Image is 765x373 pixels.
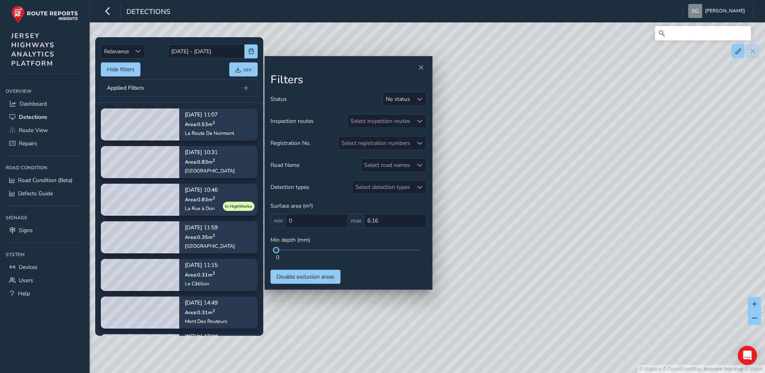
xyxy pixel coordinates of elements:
[6,97,84,110] a: Dashboard
[688,4,702,18] img: diamond-layout
[126,7,170,18] span: Detections
[185,158,215,165] span: Area: 0.83 m
[225,203,252,210] span: In HighWorkx
[185,271,215,278] span: Area: 0.31 m
[101,62,140,76] button: Hide filters
[270,95,287,103] span: Status
[11,31,55,68] span: JERSEY HIGHWAYS ANALYTICS PLATFORM
[386,95,410,103] div: No status
[185,168,235,174] div: [GEOGRAPHIC_DATA]
[185,234,215,241] span: Area: 0.35 m
[19,227,33,234] span: Signs
[6,287,84,300] a: Help
[11,6,78,24] img: rr logo
[101,45,132,58] span: Relevance
[185,196,215,203] span: Area: 0.83 m
[19,113,47,121] span: Detections
[276,254,421,261] div: 0
[185,332,252,337] p: [DATE] 14:05
[18,190,53,197] span: Defects Guide
[229,62,258,76] button: csv
[19,277,33,284] span: Users
[185,263,218,269] p: [DATE] 11:15
[6,137,84,150] a: Repairs
[270,183,309,191] span: Detection types
[270,214,286,228] span: min
[185,112,234,118] p: [DATE] 11:07
[19,140,37,147] span: Repairs
[185,301,227,306] p: [DATE] 14:49
[270,117,314,125] span: Inspection routes
[6,274,84,287] a: Users
[655,26,751,40] input: Search
[688,4,748,18] button: [PERSON_NAME]
[6,187,84,200] a: Defects Guide
[6,249,84,261] div: System
[244,66,252,73] span: csv
[185,188,218,193] p: [DATE] 10:46
[212,308,215,314] sup: 2
[6,261,84,274] a: Devices
[185,243,235,249] div: [GEOGRAPHIC_DATA]
[20,100,47,108] span: Dashboard
[6,162,84,174] div: Road Condition
[338,136,413,150] div: Select registration numbers
[19,263,38,271] span: Devices
[212,157,215,163] sup: 2
[18,176,72,184] span: Road Condition (Beta)
[348,214,364,228] span: max
[6,110,84,124] a: Detections
[185,130,234,136] div: La Route De Noirmont
[270,73,427,87] h2: Filters
[270,236,310,244] span: Min depth (mm)
[19,126,48,134] span: Route View
[212,120,215,126] sup: 2
[185,318,227,325] div: Mont Des Routeurs
[18,290,30,297] span: Help
[361,158,413,172] div: Select road names
[212,195,215,201] sup: 2
[270,202,313,210] span: Surface area (m²)
[270,161,299,169] span: Road Name
[185,225,235,231] p: [DATE] 11:59
[352,180,413,194] div: Select detection types
[348,114,413,128] div: Select inspection routes
[286,214,348,228] input: 0
[185,205,218,212] div: La Rue à Don
[6,85,84,97] div: Overview
[212,233,215,239] sup: 2
[6,174,84,187] a: Road Condition (Beta)
[185,281,218,287] div: Le Câtillon
[185,121,215,128] span: Area: 0.53 m
[415,62,427,73] button: Close
[107,85,144,91] span: Applied Filters
[6,124,84,137] a: Route View
[6,212,84,224] div: Signage
[212,270,215,276] sup: 2
[270,139,310,147] span: Registration No.
[270,270,340,284] button: Disable exclusion areas
[738,346,757,365] div: Open Intercom Messenger
[364,214,427,228] input: 0
[705,4,745,18] span: [PERSON_NAME]
[132,45,145,58] div: Sort by Date
[185,309,215,316] span: Area: 0.31 m
[6,224,84,237] a: Signs
[185,150,235,156] p: [DATE] 10:31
